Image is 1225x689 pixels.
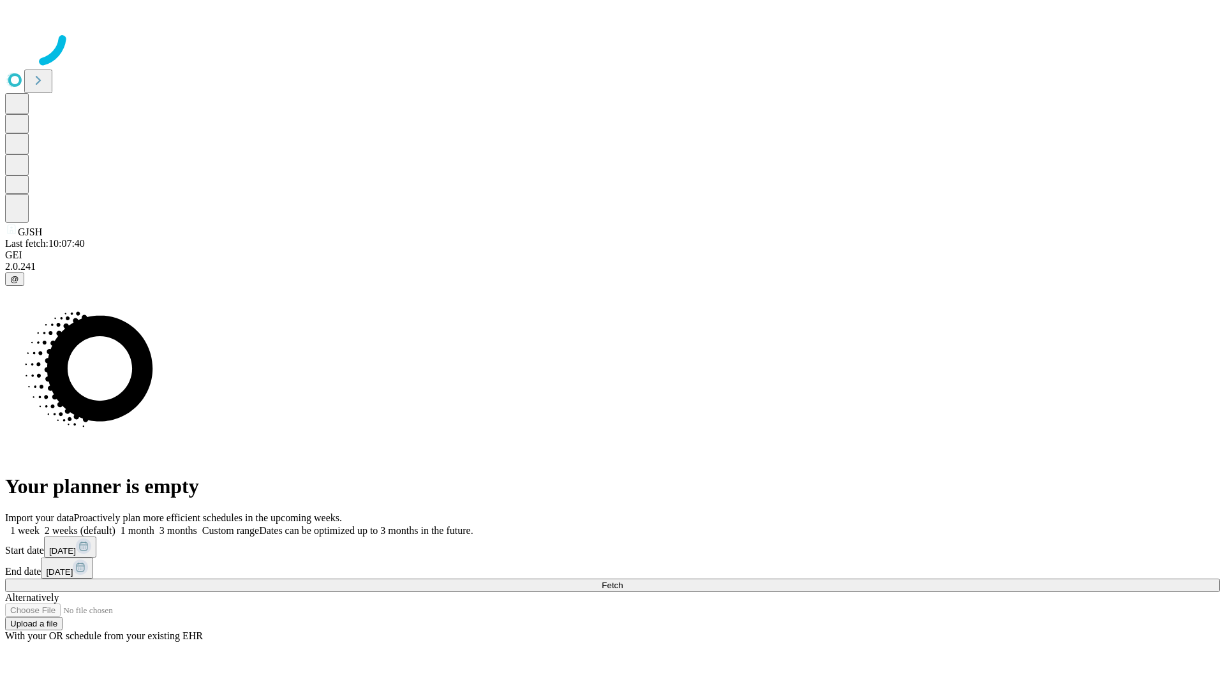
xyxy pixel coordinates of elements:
[74,512,342,523] span: Proactively plan more efficient schedules in the upcoming weeks.
[121,525,154,536] span: 1 month
[5,537,1220,558] div: Start date
[202,525,259,536] span: Custom range
[5,249,1220,261] div: GEI
[5,512,74,523] span: Import your data
[10,525,40,536] span: 1 week
[46,567,73,577] span: [DATE]
[5,475,1220,498] h1: Your planner is empty
[602,581,623,590] span: Fetch
[41,558,93,579] button: [DATE]
[5,617,63,630] button: Upload a file
[49,546,76,556] span: [DATE]
[259,525,473,536] span: Dates can be optimized up to 3 months in the future.
[5,238,85,249] span: Last fetch: 10:07:40
[44,537,96,558] button: [DATE]
[5,579,1220,592] button: Fetch
[10,274,19,284] span: @
[5,630,203,641] span: With your OR schedule from your existing EHR
[5,261,1220,272] div: 2.0.241
[5,592,59,603] span: Alternatively
[5,558,1220,579] div: End date
[160,525,197,536] span: 3 months
[18,226,42,237] span: GJSH
[45,525,115,536] span: 2 weeks (default)
[5,272,24,286] button: @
